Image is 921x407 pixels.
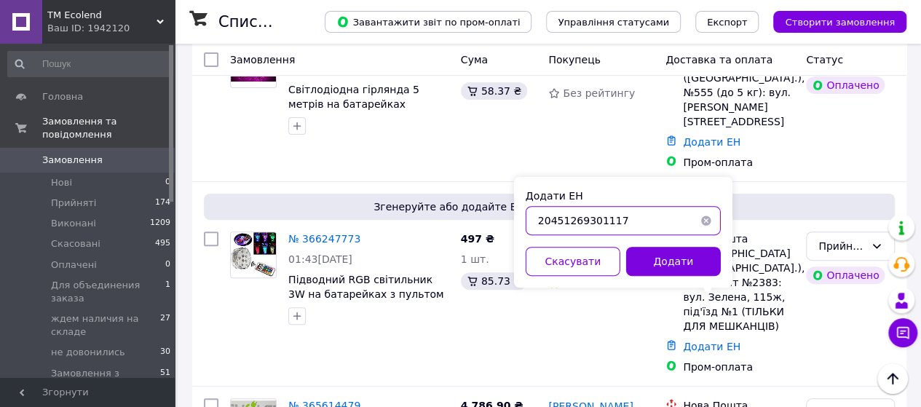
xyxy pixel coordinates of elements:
[160,312,170,339] span: 27
[47,9,157,22] span: TM Ecolend
[526,247,620,276] button: Скасувати
[7,51,172,77] input: Пошук
[806,76,885,94] div: Оплачено
[692,206,721,235] button: Очистить
[773,11,906,33] button: Створити замовлення
[683,360,794,374] div: Пром-оплата
[42,115,175,141] span: Замовлення та повідомлення
[288,274,444,315] a: Підводний RGB світильник 3W на батарейках з пультом управління ECOLEND
[210,199,889,214] span: Згенеруйте або додайте ЕН у замовлення, щоб отримати оплату
[695,11,759,33] button: Експорт
[325,11,531,33] button: Завантажити звіт по пром-оплаті
[288,233,360,245] a: № 366247773
[336,15,520,28] span: Завантажити звіт по пром-оплаті
[51,258,97,272] span: Оплачені
[818,238,865,254] div: Прийнято
[548,54,600,66] span: Покупець
[707,17,748,28] span: Експорт
[877,363,908,394] button: Наверх
[51,367,160,393] span: Замовлення з [PERSON_NAME]
[461,272,527,290] div: 85.73 ₴
[42,154,103,167] span: Замовлення
[683,246,794,333] div: [GEOGRAPHIC_DATA] ([GEOGRAPHIC_DATA].), Поштомат №2383: вул. Зелена, 115ж, під'їзд №1 (ТІЛЬКИ ДЛЯ...
[683,232,794,246] div: Нова Пошта
[51,237,100,250] span: Скасовані
[47,22,175,35] div: Ваш ID: 1942120
[806,266,885,284] div: Оплачено
[806,54,843,66] span: Статус
[461,54,488,66] span: Cума
[42,90,83,103] span: Головна
[683,155,794,170] div: Пром-оплата
[461,233,494,245] span: 497 ₴
[288,253,352,265] span: 01:43[DATE]
[160,346,170,359] span: 30
[218,13,366,31] h1: Список замовлень
[888,318,917,347] button: Чат з покупцем
[51,197,96,210] span: Прийняті
[155,237,170,250] span: 495
[51,279,165,305] span: Для объединения заказа
[558,17,669,28] span: Управління статусами
[51,176,72,189] span: Нові
[461,253,489,265] span: 1 шт.
[526,190,583,202] label: Додати ЕН
[683,136,740,148] a: Додати ЕН
[546,11,681,33] button: Управління статусами
[683,341,740,352] a: Додати ЕН
[230,232,277,278] a: Фото товару
[231,232,276,277] img: Фото товару
[230,54,295,66] span: Замовлення
[288,84,419,125] a: Світлодіодна гірлянда 5 метрів на батарейках фіолетовий ECOLEND
[665,54,772,66] span: Доставка та оплата
[165,176,170,189] span: 0
[155,197,170,210] span: 174
[165,279,170,305] span: 1
[51,346,125,359] span: не довонились
[563,87,635,99] span: Без рейтингу
[759,15,906,27] a: Створити замовлення
[626,247,721,276] button: Додати
[683,56,794,129] div: [GEOGRAPHIC_DATA] ([GEOGRAPHIC_DATA].), №555 (до 5 кг): вул. [PERSON_NAME][STREET_ADDRESS]
[51,312,160,339] span: ждем наличия на складе
[51,217,96,230] span: Виконані
[160,367,170,393] span: 51
[150,217,170,230] span: 1209
[785,17,895,28] span: Створити замовлення
[461,82,527,100] div: 58.37 ₴
[165,258,170,272] span: 0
